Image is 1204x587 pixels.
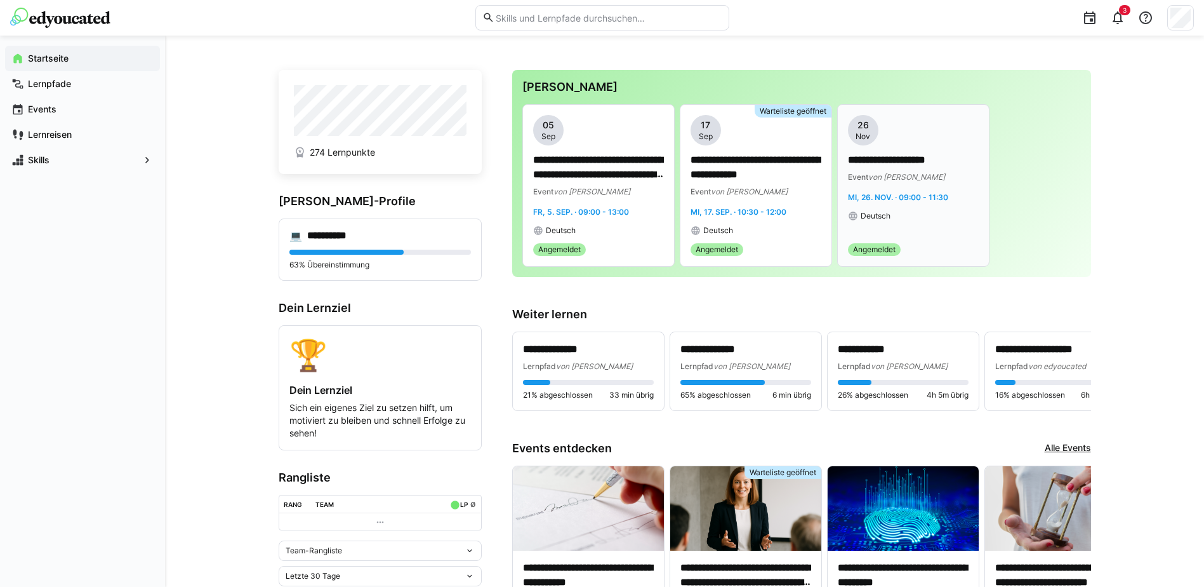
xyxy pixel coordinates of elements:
div: 🏆 [289,336,471,374]
span: Event [533,187,553,196]
div: LP [460,501,468,508]
span: Angemeldet [538,245,581,255]
p: Sich ein eigenes Ziel zu setzen hilft, um motiviert zu bleiben und schnell Erfolge zu sehen! [289,401,471,440]
span: Angemeldet [696,245,738,255]
span: Event [691,187,711,196]
span: Fr, 5. Sep. · 09:00 - 13:00 [533,207,629,217]
span: 26 [857,119,869,132]
span: 26% abgeschlossen [838,390,908,400]
span: Sep [699,132,713,142]
span: Angemeldet [853,245,896,255]
span: 05 [543,119,554,132]
h3: Dein Lernziel [279,301,482,315]
span: Deutsch [546,226,576,236]
img: image [828,466,979,551]
span: 65% abgeschlossen [680,390,751,400]
span: Deutsch [861,211,890,221]
span: von [PERSON_NAME] [868,172,945,182]
span: 6h 15m übrig [1081,390,1126,400]
h3: Rangliste [279,471,482,485]
span: von [PERSON_NAME] [711,187,788,196]
span: Lernpfad [523,361,556,371]
span: 6 min übrig [772,390,811,400]
p: 63% Übereinstimmung [289,260,471,270]
span: Team-Rangliste [286,546,342,556]
span: 21% abgeschlossen [523,390,593,400]
span: Warteliste geöffnet [760,106,826,116]
span: Lernpfad [838,361,871,371]
span: Letzte 30 Tage [286,571,340,581]
span: 17 [701,119,710,132]
h3: [PERSON_NAME] [522,80,1081,94]
div: Rang [284,501,302,508]
span: Warteliste geöffnet [750,468,816,478]
span: von [PERSON_NAME] [713,361,790,371]
span: 3 [1123,6,1127,14]
h4: Dein Lernziel [289,384,471,396]
span: von [PERSON_NAME] [556,361,633,371]
span: Mi, 26. Nov. · 09:00 - 11:30 [848,192,948,202]
img: image [985,466,1136,551]
img: image [513,466,664,551]
h3: Weiter lernen [512,307,1091,321]
span: von [PERSON_NAME] [871,361,948,371]
span: Deutsch [703,226,733,236]
input: Skills und Lernpfade durchsuchen… [494,12,722,24]
span: von [PERSON_NAME] [553,187,630,196]
span: Mi, 17. Sep. · 10:30 - 12:00 [691,207,786,217]
span: von edyoucated [1028,361,1086,371]
span: Event [848,172,868,182]
span: 4h 5m übrig [927,390,969,400]
span: 16% abgeschlossen [995,390,1065,400]
a: Alle Events [1045,442,1091,455]
span: Nov [856,132,870,142]
span: Lernpfad [680,361,713,371]
div: Team [315,501,334,508]
img: image [670,466,821,551]
span: Sep [541,132,555,142]
span: Lernpfad [995,361,1028,371]
a: ø [470,498,476,509]
h3: [PERSON_NAME]-Profile [279,194,482,208]
span: 33 min übrig [609,390,654,400]
h3: Events entdecken [512,442,612,455]
span: 274 Lernpunkte [310,146,375,159]
div: 💻️ [289,229,302,242]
